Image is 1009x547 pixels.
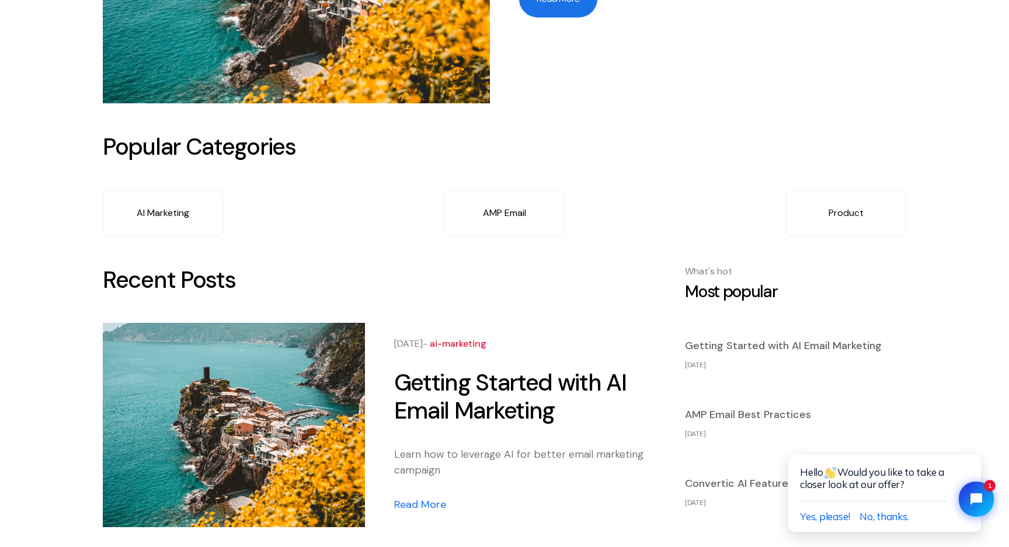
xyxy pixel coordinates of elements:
h1: Popular Categories [103,133,906,161]
span: [DATE] - [394,337,430,350]
span: [DATE] [685,360,706,370]
a: ai-marketingGetting Started with AI Email Marketing[DATE] [685,322,906,370]
div: Learn how to leverage AI for better email marketing campaign [394,447,656,478]
a: AI Marketing [103,190,223,236]
span: [DATE] [685,429,706,438]
a: Read More [394,496,446,514]
h1: Most popular [685,282,906,302]
h3: Getting Started with AI Email Marketing [685,340,906,353]
a: Getting Started with AI Email Marketing [394,368,656,429]
span: ai-marketing [685,528,742,543]
span: ai-marketing [685,322,742,337]
a: productConvertic AI Features Overview[DATE] [685,459,906,508]
h1: Recent Posts [103,266,656,294]
h2: What's hot [685,266,906,277]
span: product [685,459,723,475]
h3: AMP Email Best Practices [685,409,906,421]
span: [DATE] [685,498,706,507]
span: amp-email [685,391,733,406]
h3: Convertic AI Features Overview [685,478,906,490]
a: AMP Email [444,190,565,236]
a: amp-emailAMP Email Best Practices[DATE] [685,391,906,439]
span: ai-marketing [430,337,486,350]
a: Product [786,190,906,236]
h1: Getting Started with AI Email Marketing [394,368,656,424]
iframe: Tidio Chat [764,417,1009,547]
